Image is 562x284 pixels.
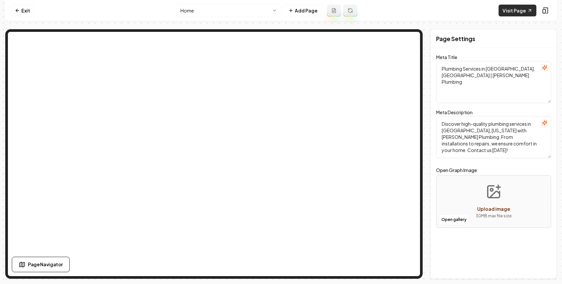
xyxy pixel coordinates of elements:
span: Page Navigator [28,261,63,268]
button: Add Page [284,5,322,16]
label: Meta Title [436,54,457,60]
button: Add admin page prompt [327,5,341,16]
button: Page Navigator [12,257,70,272]
span: Upload image [477,206,510,212]
a: Visit Page [499,5,536,16]
button: Upload image [470,179,517,225]
button: Regenerate page [343,5,357,16]
a: Exit [11,5,35,16]
h2: Page Settings [436,34,475,43]
label: Open Graph Image [436,166,551,174]
p: 30 MB max file size [476,213,512,219]
button: Open gallery [439,214,469,225]
label: Meta Description [436,109,473,115]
